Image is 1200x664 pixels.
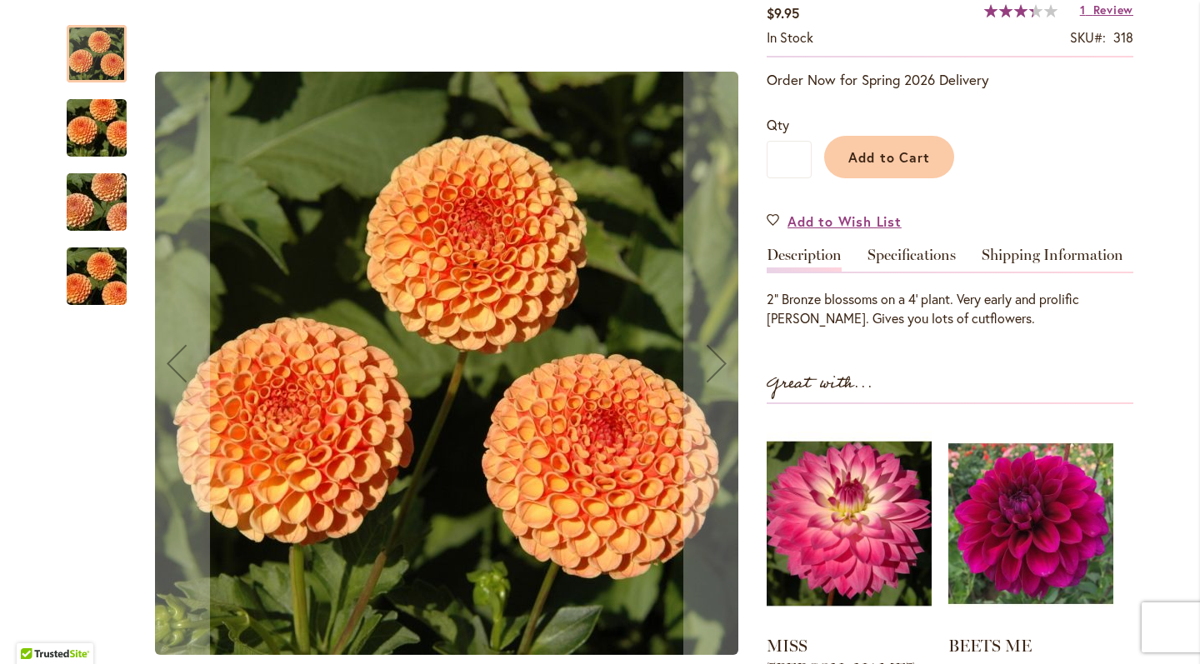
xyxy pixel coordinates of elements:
button: Add to Cart [824,136,954,178]
img: BEETS ME [948,421,1113,627]
div: AMBER QUEEN [67,157,143,231]
a: Description [767,247,842,272]
div: Availability [767,28,813,47]
span: Review [1093,2,1133,17]
p: Order Now for Spring 2026 Delivery [767,70,1133,90]
span: Add to Cart [848,148,931,166]
a: 1 Review [1080,2,1133,17]
a: Specifications [867,247,956,272]
span: Qty [767,116,789,133]
img: AMBER QUEEN [37,88,157,168]
span: $9.95 [767,4,799,22]
iframe: Launch Accessibility Center [12,605,59,652]
img: MISS DELILAH [767,421,932,627]
div: AMBER QUEEN [67,231,127,305]
div: Detailed Product Info [767,247,1133,328]
div: 318 [1113,28,1133,47]
span: 1 [1080,2,1086,17]
img: AMBER QUEEN [37,162,157,242]
strong: Great with... [767,370,873,397]
a: Shipping Information [982,247,1123,272]
div: AMBER QUEEN [67,82,143,157]
a: Add to Wish List [767,212,902,231]
p: 2" Bronze blossoms on a 4' plant. Very early and prolific [PERSON_NAME]. Gives you lots of cutflo... [767,290,1133,328]
a: BEETS ME [948,636,1032,656]
img: AMBER QUEEN [155,72,738,655]
div: 67% [984,4,1057,17]
span: In stock [767,28,813,46]
div: AMBER QUEEN [67,8,143,82]
img: AMBER QUEEN [37,237,157,317]
span: Add to Wish List [787,212,902,231]
strong: SKU [1070,28,1106,46]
